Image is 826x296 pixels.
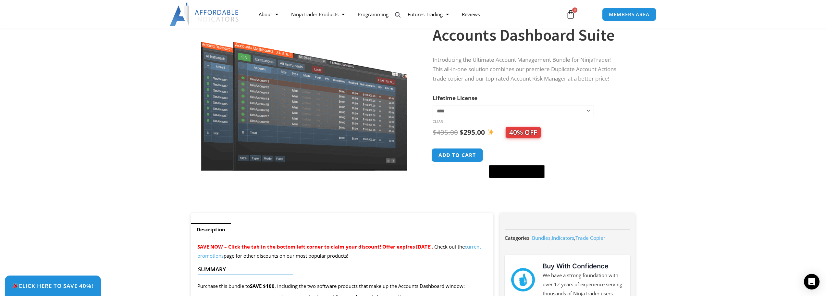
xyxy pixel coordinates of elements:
a: Bundles [532,235,550,241]
span: SAVE NOW – Click the tab in the bottom left corner to claim your discount! Offer expires [DATE]. [197,243,433,250]
span: , , [532,235,605,241]
img: LogoAI | Affordable Indicators – NinjaTrader [170,3,240,26]
a: Indicators [552,235,574,241]
img: mark thumbs good 43913 | Affordable Indicators – NinjaTrader [511,268,535,291]
a: NinjaTrader Products [285,7,351,22]
a: View full-screen image gallery [392,9,404,21]
a: Trade Copier [575,235,605,241]
p: Check out the page for other discounts on our most popular products! [197,242,487,261]
span: 0 [572,7,577,13]
nav: Menu [252,7,559,22]
a: MEMBERS AREA [602,8,656,21]
a: Clear options [433,119,443,124]
span: MEMBERS AREA [609,12,649,17]
h3: Buy With Confidence [543,261,624,271]
div: Open Intercom Messenger [804,274,820,290]
h1: Accounts Dashboard Suite [433,24,622,46]
iframe: PayPal Message 1 [433,182,622,188]
a: Reviews [455,7,487,22]
label: Lifetime License [433,94,477,102]
p: Introducing the Ultimate Account Management Bundle for NinjaTrader! This all-in-one solution comb... [433,55,622,84]
button: Add to cart [432,148,484,162]
span: 40% OFF [506,127,541,138]
button: Buy with GPay [489,165,545,178]
iframe: Secure express checkout frame [487,148,546,163]
span: Click Here to save 40%! [12,283,93,289]
bdi: 495.00 [433,128,458,137]
a: 🎉Click Here to save 40%! [5,276,101,296]
img: ✨ [487,129,494,135]
span: Categories: [505,235,531,241]
a: About [252,7,285,22]
a: 0 [556,5,585,24]
a: Description [191,223,231,236]
span: $ [460,128,463,137]
img: 🎉 [13,283,18,289]
bdi: 295.00 [460,128,485,137]
span: $ [433,128,437,137]
a: Futures Trading [401,7,455,22]
a: Programming [351,7,401,22]
h4: Summary [198,266,481,273]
